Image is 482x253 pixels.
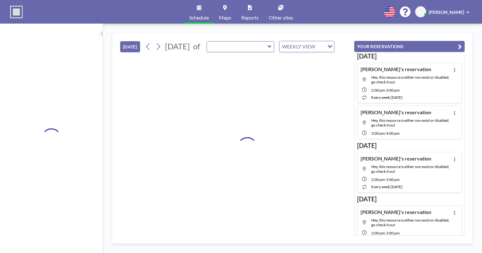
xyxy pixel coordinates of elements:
span: [DATE] [165,42,190,51]
h4: [PERSON_NAME]'s reservation [361,109,431,115]
span: Reports [241,15,259,20]
span: - [385,177,386,182]
span: 2:00 PM [371,88,385,93]
span: of [193,42,200,51]
h3: [DATE] [357,52,462,60]
span: Maps [219,15,231,20]
button: YOUR RESERVATIONS [354,41,465,52]
span: [PERSON_NAME] [429,9,464,15]
h4: [PERSON_NAME]'s reservation [361,66,431,72]
span: Other sites [269,15,293,20]
span: 4:00 PM [386,131,400,136]
input: Search for option [317,42,324,51]
h4: [PERSON_NAME]'s reservation [361,209,431,215]
span: 3:00 PM [386,88,400,93]
button: [DATE] [120,41,140,52]
span: CS [418,9,423,15]
span: 3:00 PM [386,231,400,235]
span: 3:00 PM [386,177,400,182]
img: organization-logo [10,6,23,18]
span: Hey, this resource is either non exist or disabled, go check it out [371,164,450,174]
span: - [385,131,386,136]
span: - [385,88,386,93]
h4: [PERSON_NAME]'s reservation [361,155,431,162]
h3: [DATE] [357,195,462,203]
div: Search for option [279,41,334,52]
span: Hey, this resource is either non exist or disabled, go check it out [371,118,450,127]
span: Schedule [189,15,209,20]
span: WEEKLY VIEW [281,42,316,51]
span: Hey, this resource is either non exist or disabled, go check it out [371,218,450,227]
h3: [DATE] [357,142,462,149]
span: Hey, this resource is either non exist or disabled, go check it out [371,75,450,84]
span: 2:00 PM [371,231,385,235]
span: 2:00 PM [371,177,385,182]
span: 3:00 PM [371,131,385,136]
span: every week [DATE] [371,95,403,100]
span: - [385,231,386,235]
span: every week [DATE] [371,184,403,189]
